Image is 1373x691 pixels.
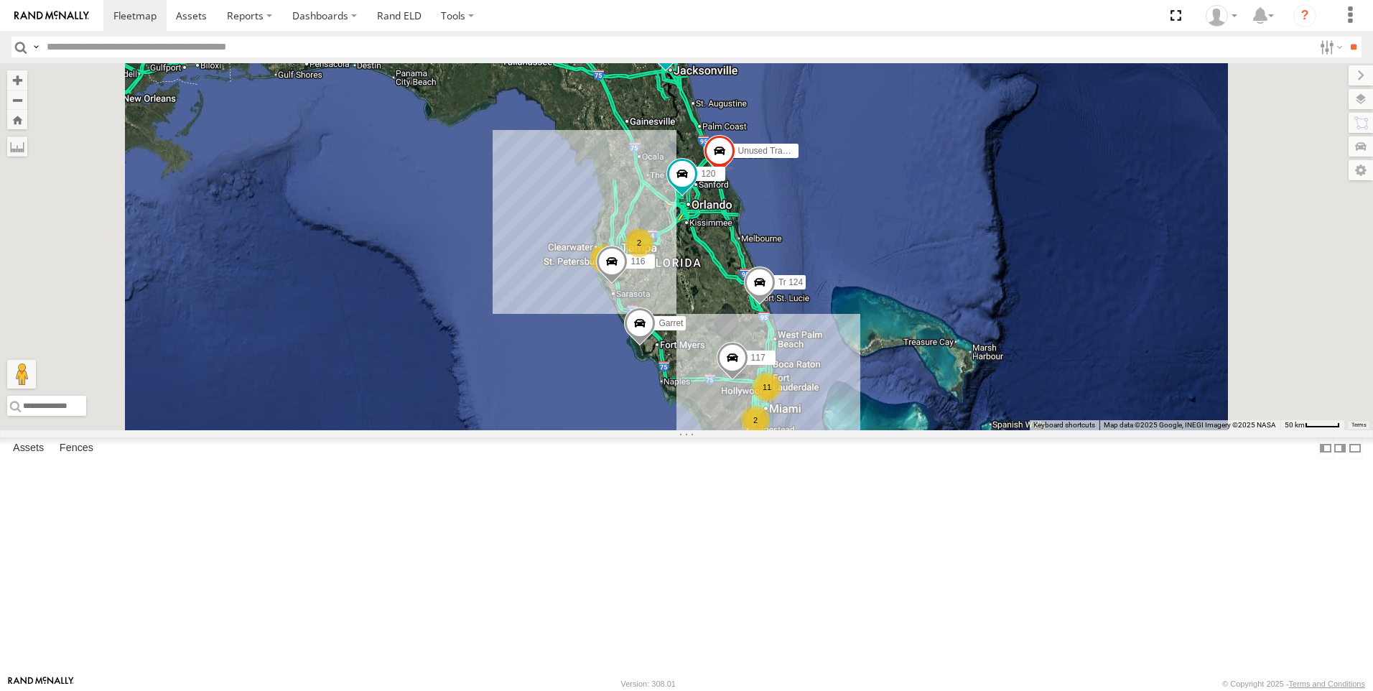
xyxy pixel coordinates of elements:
[8,677,74,691] a: Visit our Website
[1351,422,1367,428] a: Terms (opens in new tab)
[1293,4,1316,27] i: ?
[625,228,653,257] div: 2
[7,70,27,90] button: Zoom in
[658,318,683,328] span: Garret
[630,256,645,266] span: 116
[753,373,781,402] div: 11
[621,680,676,688] div: Version: 308.01
[52,438,101,458] label: Fences
[1033,420,1095,430] button: Keyboard shortcuts
[30,37,42,57] label: Search Query
[741,406,770,435] div: 2
[738,146,799,156] span: Unused Tracker
[1349,160,1373,180] label: Map Settings
[7,136,27,157] label: Measure
[1201,5,1242,27] div: Sean Tobin
[1348,437,1362,458] label: Hide Summary Table
[7,360,36,389] button: Drag Pegman onto the map to open Street View
[1104,421,1276,429] span: Map data ©2025 Google, INEGI Imagery ©2025 NASA
[1314,37,1345,57] label: Search Filter Options
[1285,421,1305,429] span: 50 km
[1333,437,1347,458] label: Dock Summary Table to the Right
[1222,680,1365,688] div: © Copyright 2025 -
[590,244,618,273] div: 6
[1318,437,1333,458] label: Dock Summary Table to the Left
[701,168,715,178] span: 120
[751,352,765,362] span: 117
[1289,680,1365,688] a: Terms and Conditions
[1280,420,1344,430] button: Map Scale: 50 km per 45 pixels
[7,110,27,129] button: Zoom Home
[6,438,51,458] label: Assets
[14,11,89,21] img: rand-logo.svg
[7,90,27,110] button: Zoom out
[778,277,803,287] span: Tr 124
